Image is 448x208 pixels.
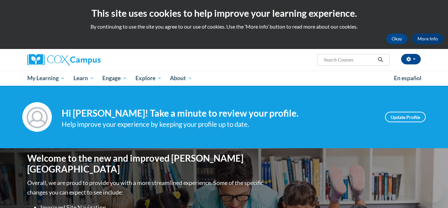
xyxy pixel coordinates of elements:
button: Search [376,56,385,64]
a: Engage [98,71,131,86]
input: Search Courses [323,56,376,64]
span: En español [394,75,421,81]
a: Explore [131,71,166,86]
iframe: Button to launch messaging window [422,182,443,203]
a: Update Profile [385,112,426,122]
a: My Learning [23,71,69,86]
span: Learn [73,74,94,82]
span: About [170,74,192,82]
button: Okay [386,34,407,44]
a: More Info [412,34,443,44]
h4: Hi [PERSON_NAME]! Take a minute to review your profile. [62,108,375,119]
a: Cox Campus [27,54,152,66]
a: Learn [69,71,98,86]
p: By continuing to use the site you agree to our use of cookies. Use the ‘More info’ button to read... [5,23,443,30]
h1: Welcome to the new and improved [PERSON_NAME][GEOGRAPHIC_DATA] [27,153,265,175]
a: About [166,71,197,86]
span: Explore [135,74,162,82]
div: Main menu [17,71,431,86]
h2: This site uses cookies to help improve your learning experience. [5,7,443,20]
span: My Learning [27,74,65,82]
p: Overall, we are proud to provide you with a more streamlined experience. Some of the specific cha... [27,178,265,197]
img: Cox Campus [27,54,101,66]
button: Account Settings [401,54,421,64]
div: Help improve your experience by keeping your profile up to date. [62,119,375,130]
img: Profile Image [22,102,52,132]
span: Engage [102,74,127,82]
a: En español [390,71,426,85]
